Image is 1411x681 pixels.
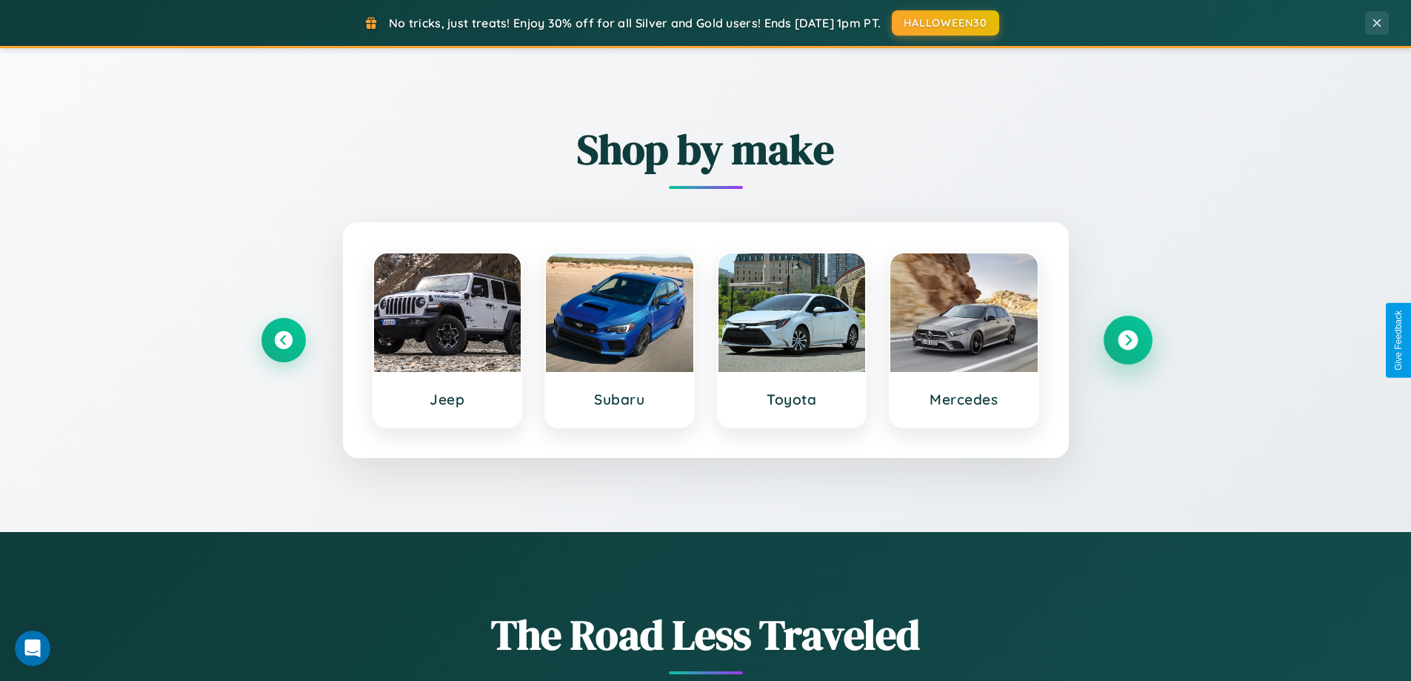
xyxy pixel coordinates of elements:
span: No tricks, just treats! Enjoy 30% off for all Silver and Gold users! Ends [DATE] 1pm PT. [389,16,881,30]
div: Give Feedback [1393,310,1404,371]
h1: The Road Less Traveled [261,606,1150,663]
button: HALLOWEEN30 [892,10,999,36]
h3: Jeep [389,391,507,408]
iframe: Intercom live chat [15,631,50,666]
h3: Subaru [561,391,678,408]
h2: Shop by make [261,121,1150,178]
h3: Toyota [733,391,851,408]
h3: Mercedes [905,391,1023,408]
